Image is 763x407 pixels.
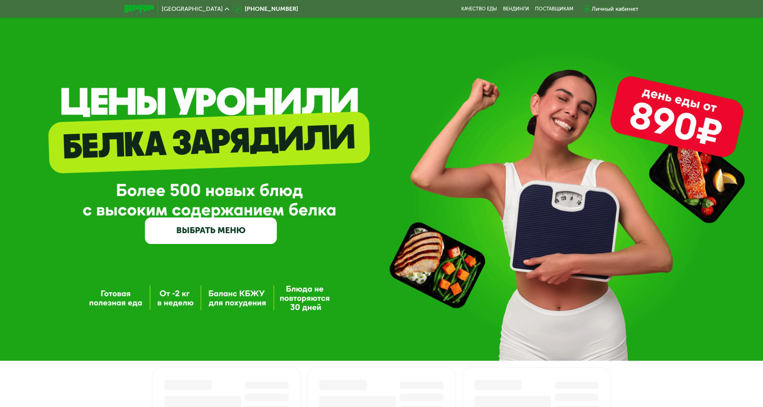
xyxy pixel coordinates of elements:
[535,6,573,12] div: поставщикам
[233,4,298,13] a: [PHONE_NUMBER]
[592,4,639,13] div: Личный кабинет
[162,6,223,12] span: [GEOGRAPHIC_DATA]
[145,217,277,244] a: ВЫБРАТЬ МЕНЮ
[461,6,497,12] a: Качество еды
[503,6,529,12] a: Вендинги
